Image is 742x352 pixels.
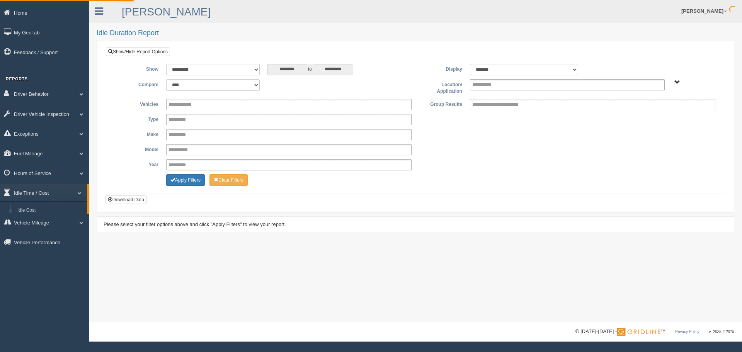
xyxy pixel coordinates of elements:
label: Year [112,159,162,168]
label: Vehicles [112,99,162,108]
button: Change Filter Options [166,174,205,186]
label: Group Results [415,99,466,108]
span: v. 2025.4.2019 [709,330,734,334]
span: Please select your filter options above and click "Apply Filters" to view your report. [104,221,286,227]
label: Show [112,64,162,73]
label: Type [112,114,162,123]
img: Gridline [617,328,660,336]
a: Privacy Policy [675,330,699,334]
label: Location/ Application [415,79,466,95]
button: Download Data [106,196,146,204]
h2: Idle Duration Report [97,29,734,37]
label: Model [112,144,162,153]
a: Show/Hide Report Options [106,48,170,56]
span: to [306,64,314,75]
label: Display [415,64,466,73]
div: © [DATE]-[DATE] - ™ [575,328,734,336]
a: [PERSON_NAME] [122,6,211,18]
a: Idle Cost [14,204,87,218]
button: Change Filter Options [209,174,248,186]
label: Compare [112,79,162,88]
label: Make [112,129,162,138]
